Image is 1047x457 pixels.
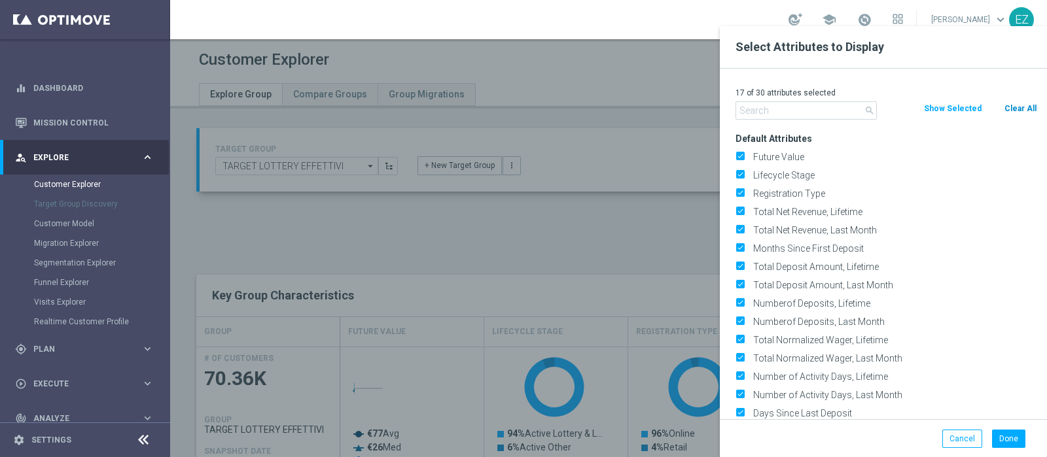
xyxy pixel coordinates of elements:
[14,379,154,389] button: play_circle_outline Execute keyboard_arrow_right
[141,343,154,355] i: keyboard_arrow_right
[34,297,136,307] a: Visits Explorer
[993,12,1008,27] span: keyboard_arrow_down
[736,39,1031,55] h2: Select Attributes to Display
[736,88,1037,98] p: 17 of 30 attributes selected
[15,152,27,163] i: person_search
[33,154,141,161] span: Explore
[992,430,1025,448] button: Done
[141,377,154,390] i: keyboard_arrow_right
[14,344,154,354] button: gps_fixed Plan keyboard_arrow_right
[31,436,71,444] a: Settings
[15,378,141,390] div: Execute
[14,413,154,424] button: track_changes Analyze keyboard_arrow_right
[749,261,1037,273] label: Total Deposit Amount, Lifetime
[749,334,1037,346] label: Total Normalized Wager, Lifetime
[1009,7,1034,32] div: EZ
[33,71,154,105] a: Dashboard
[34,277,136,288] a: Funnel Explorer
[864,105,875,116] i: search
[34,273,169,292] div: Funnel Explorer
[34,312,169,331] div: Realtime Customer Profile
[749,352,1037,364] label: Total Normalized Wager, Last Month
[930,10,1009,29] a: [PERSON_NAME]keyboard_arrow_down
[34,214,169,233] div: Customer Model
[15,82,27,94] i: equalizer
[13,434,25,446] i: settings
[14,83,154,93] button: equalizer Dashboard
[141,151,154,163] i: keyboard_arrow_right
[749,224,1037,236] label: Total Net Revenue, Last Month
[141,412,154,424] i: keyboard_arrow_right
[15,71,154,105] div: Dashboard
[34,316,136,327] a: Realtime Customer Profile
[749,316,1037,328] label: Numberof Deposits, Last Month
[749,389,1037,401] label: Number of Activity Days, Last Month
[33,415,141,422] span: Analyze
[34,292,169,312] div: Visits Explorer
[15,105,154,140] div: Mission Control
[14,118,154,128] button: Mission Control
[942,430,982,448] button: Cancel
[34,194,169,214] div: Target Group Discovery
[822,12,836,27] span: school
[34,238,136,248] a: Migration Explorer
[34,258,136,268] a: Segmentation Explorer
[34,175,169,194] div: Customer Explorer
[33,380,141,388] span: Execute
[749,169,1037,181] label: Lifecycle Stage
[33,345,141,353] span: Plan
[749,407,1037,419] label: Days Since Last Deposit
[749,371,1037,382] label: Number of Activity Days, Lifetime
[34,253,169,273] div: Segmentation Explorer
[15,378,27,390] i: play_circle_outline
[34,179,136,190] a: Customer Explorer
[1003,101,1038,116] button: Clear All
[15,343,27,355] i: gps_fixed
[15,343,141,355] div: Plan
[749,188,1037,199] label: Registration Type
[15,152,141,163] div: Explore
[749,243,1037,254] label: Months Since First Deposit
[15,413,27,424] i: track_changes
[14,152,154,163] button: person_search Explore keyboard_arrow_right
[736,101,877,120] input: Search
[749,297,1037,309] label: Numberof Deposits, Lifetime
[923,101,983,116] button: Show Selected
[749,151,1037,163] label: Future Value
[749,206,1037,218] label: Total Net Revenue, Lifetime
[34,218,136,229] a: Customer Model
[33,105,154,140] a: Mission Control
[34,233,169,253] div: Migration Explorer
[15,413,141,424] div: Analyze
[736,133,1037,144] h3: Default Attributes
[749,279,1037,291] label: Total Deposit Amount, Last Month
